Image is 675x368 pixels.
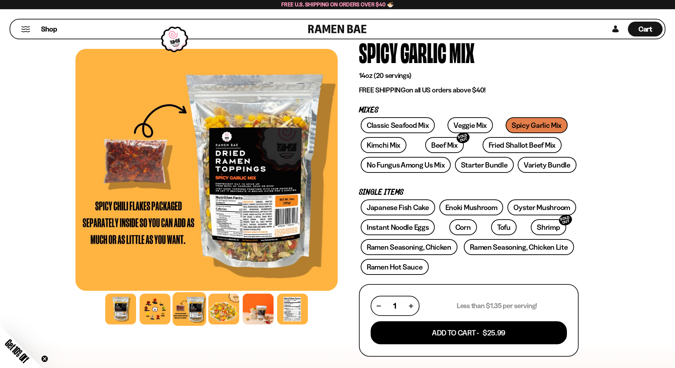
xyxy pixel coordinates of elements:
a: No Fungus Among Us Mix [361,157,451,173]
div: SOLD OUT [558,213,573,227]
p: on all US orders above $40! [359,86,579,95]
div: Spicy [359,39,398,65]
span: Get 10% Off [3,337,31,365]
a: Ramen Seasoning, Chicken [361,239,457,255]
div: SOLD OUT [455,131,471,145]
strong: FREE SHIPPING [359,86,406,94]
a: Veggie Mix [448,117,493,133]
div: Garlic [400,39,446,65]
a: Fried Shallot Beef Mix [483,137,562,153]
span: Cart [639,25,652,33]
div: Mix [449,39,474,65]
p: Mixes [359,107,579,114]
span: 1 [393,301,396,310]
a: Starter Bundle [455,157,514,173]
button: Mobile Menu Trigger [21,26,30,32]
p: Single Items [359,189,579,196]
a: Enoki Mushroom [439,199,504,215]
a: Oyster Mushroom [507,199,576,215]
a: Ramen Seasoning, Chicken Lite [464,239,574,255]
a: Japanese Fish Cake [361,199,435,215]
a: Shop [41,22,57,36]
a: Beef MixSOLD OUT [425,137,464,153]
a: Cart [628,19,663,39]
span: Shop [41,24,57,34]
a: Classic Seafood Mix [361,117,435,133]
a: Instant Noodle Eggs [361,219,435,235]
button: Add To Cart - $25.99 [371,321,567,344]
a: Corn [449,219,477,235]
a: Tofu [491,219,517,235]
span: Free U.S. Shipping on Orders over $40 🍜 [281,1,394,8]
a: Kimchi Mix [361,137,406,153]
a: Variety Bundle [518,157,576,173]
a: Ramen Hot Sauce [361,259,429,275]
p: 14oz (20 servings) [359,71,579,80]
button: Close teaser [41,355,48,362]
a: ShrimpSOLD OUT [531,219,566,235]
p: Less than $1.35 per serving! [457,301,537,310]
